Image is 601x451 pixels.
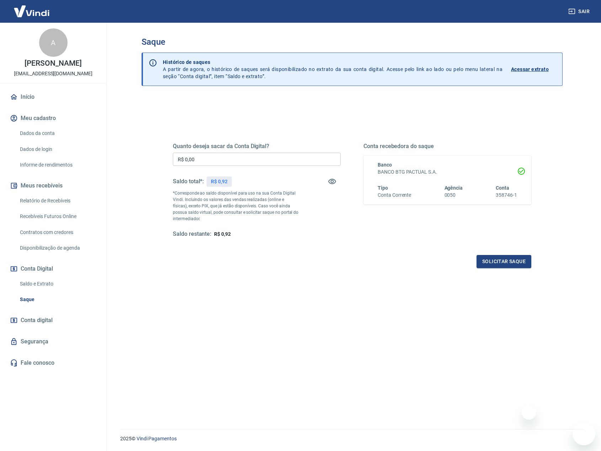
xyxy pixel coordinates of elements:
[9,334,98,349] a: Segurança
[378,168,517,176] h6: BANCO BTG PACTUAL S.A.
[378,185,388,191] span: Tipo
[573,423,595,445] iframe: Botão para abrir a janela de mensagens
[496,185,509,191] span: Conta
[173,143,341,150] h5: Quanto deseja sacar da Conta Digital?
[9,261,98,277] button: Conta Digital
[522,406,536,420] iframe: Fechar mensagem
[17,225,98,240] a: Contratos com credores
[378,191,411,199] h6: Conta Corrente
[9,313,98,328] a: Conta digital
[173,178,204,185] h5: Saldo total*:
[39,28,68,57] div: A
[137,436,177,441] a: Vindi Pagamentos
[163,59,502,66] p: Histórico de saques
[511,59,557,80] a: Acessar extrato
[17,194,98,208] a: Relatório de Recebíveis
[17,158,98,172] a: Informe de rendimentos
[17,277,98,291] a: Saldo e Extrato
[496,191,517,199] h6: 358746-1
[120,435,584,442] p: 2025 ©
[142,37,563,47] h3: Saque
[214,231,231,237] span: R$ 0,92
[9,178,98,194] button: Meus recebíveis
[17,209,98,224] a: Recebíveis Futuros Online
[25,60,81,67] p: [PERSON_NAME]
[211,178,228,185] p: R$ 0,92
[17,241,98,255] a: Disponibilização de agenda
[17,292,98,307] a: Saque
[173,230,211,238] h5: Saldo restante:
[14,70,92,77] p: [EMAIL_ADDRESS][DOMAIN_NAME]
[511,66,549,73] p: Acessar extrato
[173,190,299,222] p: *Corresponde ao saldo disponível para uso na sua Conta Digital Vindi. Incluindo os valores das ve...
[445,185,463,191] span: Agência
[17,142,98,157] a: Dados de login
[163,59,502,80] p: A partir de agora, o histórico de saques será disponibilizado no extrato da sua conta digital. Ac...
[445,191,463,199] h6: 0050
[17,126,98,141] a: Dados da conta
[9,110,98,126] button: Meu cadastro
[378,162,392,168] span: Banco
[363,143,531,150] h5: Conta recebedora do saque
[21,315,53,325] span: Conta digital
[477,255,531,268] button: Solicitar saque
[567,5,592,18] button: Sair
[9,89,98,105] a: Início
[9,355,98,371] a: Fale conosco
[9,0,55,22] img: Vindi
